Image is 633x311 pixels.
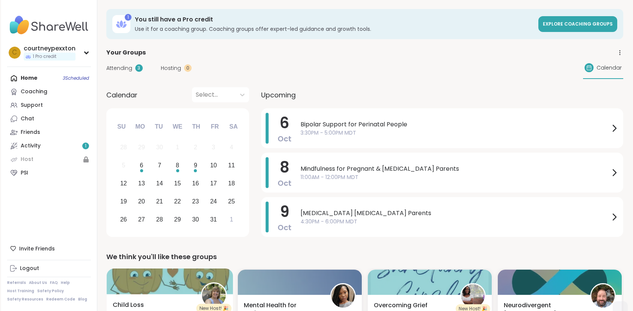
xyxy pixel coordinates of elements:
div: Not available Monday, September 29th, 2025 [133,140,150,156]
div: Mo [132,118,148,135]
div: Choose Tuesday, October 14th, 2025 [151,176,168,192]
div: Support [21,102,43,109]
div: 6 [140,160,143,170]
div: 22 [174,196,181,206]
a: Help [61,280,70,285]
span: Mindfulness for Pregnant & [MEDICAL_DATA] Parents [301,164,610,173]
div: 8 [176,160,179,170]
div: Choose Thursday, October 16th, 2025 [187,176,204,192]
a: Blog [78,297,87,302]
div: 16 [192,178,199,188]
div: 29 [138,142,145,152]
div: Su [113,118,130,135]
div: Choose Friday, October 10th, 2025 [205,158,222,174]
h3: You still have a Pro credit [135,15,534,24]
a: Safety Resources [7,297,43,302]
div: Choose Monday, October 27th, 2025 [133,211,150,228]
div: 15 [174,178,181,188]
div: 4 [230,142,233,152]
div: 26 [120,214,127,225]
div: 3 [212,142,215,152]
div: Not available Thursday, October 2nd, 2025 [187,140,204,156]
div: Choose Wednesday, October 8th, 2025 [169,158,186,174]
div: Choose Thursday, October 23rd, 2025 [187,193,204,209]
div: 17 [210,178,217,188]
div: We think you'll like these groups [106,252,623,262]
a: PSI [7,166,91,180]
div: Not available Tuesday, September 30th, 2025 [151,140,168,156]
span: 4:30PM - 6:00PM MDT [301,218,610,226]
span: Calendar [597,64,622,72]
div: Choose Monday, October 13th, 2025 [133,176,150,192]
div: 25 [228,196,235,206]
div: 28 [120,142,127,152]
span: 11:00AM - 12:00PM MDT [301,173,610,181]
div: 30 [192,214,199,225]
div: 24 [210,196,217,206]
div: 19 [120,196,127,206]
div: Chat [21,115,34,123]
div: Choose Sunday, October 19th, 2025 [116,193,132,209]
div: Choose Friday, October 31st, 2025 [205,211,222,228]
div: Choose Saturday, November 1st, 2025 [224,211,240,228]
span: c [12,48,17,58]
img: Brian_L [591,284,615,308]
span: Your Groups [106,48,146,57]
div: Choose Wednesday, October 22nd, 2025 [169,193,186,209]
div: month 2025-10 [115,138,240,228]
div: 1 [176,142,179,152]
span: Explore Coaching Groups [543,21,613,27]
img: ttr [331,284,355,308]
div: 9 [194,160,197,170]
a: FAQ [50,280,58,285]
div: Choose Thursday, October 30th, 2025 [187,211,204,228]
div: Not available Sunday, September 28th, 2025 [116,140,132,156]
span: Calendar [106,90,137,100]
div: Choose Tuesday, October 7th, 2025 [151,158,168,174]
div: Activity [21,142,41,150]
img: TheWellnessSanctuary [461,284,485,308]
a: Logout [7,262,91,275]
div: Choose Friday, October 17th, 2025 [205,176,222,192]
div: 18 [228,178,235,188]
div: Th [188,118,204,135]
div: We [169,118,186,135]
div: Choose Monday, October 20th, 2025 [133,193,150,209]
div: courtneypexxton [24,44,76,53]
div: 2 [194,142,197,152]
span: 6 [279,112,289,134]
div: Logout [20,265,39,272]
div: Choose Tuesday, October 21st, 2025 [151,193,168,209]
span: Upcoming [261,90,296,100]
div: Not available Friday, October 3rd, 2025 [205,140,222,156]
a: Referrals [7,280,26,285]
a: Safety Policy [37,288,64,294]
div: 30 [156,142,163,152]
div: Choose Saturday, October 11th, 2025 [224,158,240,174]
div: Choose Monday, October 6th, 2025 [133,158,150,174]
a: Support [7,99,91,112]
a: Explore Coaching Groups [538,16,617,32]
span: Hosting [161,64,181,72]
div: 23 [192,196,199,206]
div: 12 [120,178,127,188]
a: Chat [7,112,91,126]
div: Sa [225,118,242,135]
span: Oct [278,134,292,144]
a: Host [7,153,91,166]
div: 3 [135,64,143,72]
div: Fr [207,118,223,135]
span: Child Loss [113,300,144,309]
div: 20 [138,196,145,206]
div: Choose Thursday, October 9th, 2025 [187,158,204,174]
div: 10 [210,160,217,170]
span: 9 [280,201,289,222]
div: Choose Saturday, October 25th, 2025 [224,193,240,209]
span: Bipolar Support for Perinatal People [301,120,610,129]
span: 8 [280,157,289,178]
div: 1 [125,14,131,21]
div: PSI [21,169,28,177]
span: 1 [85,143,86,149]
div: Choose Wednesday, October 29th, 2025 [169,211,186,228]
a: Activity1 [7,139,91,153]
